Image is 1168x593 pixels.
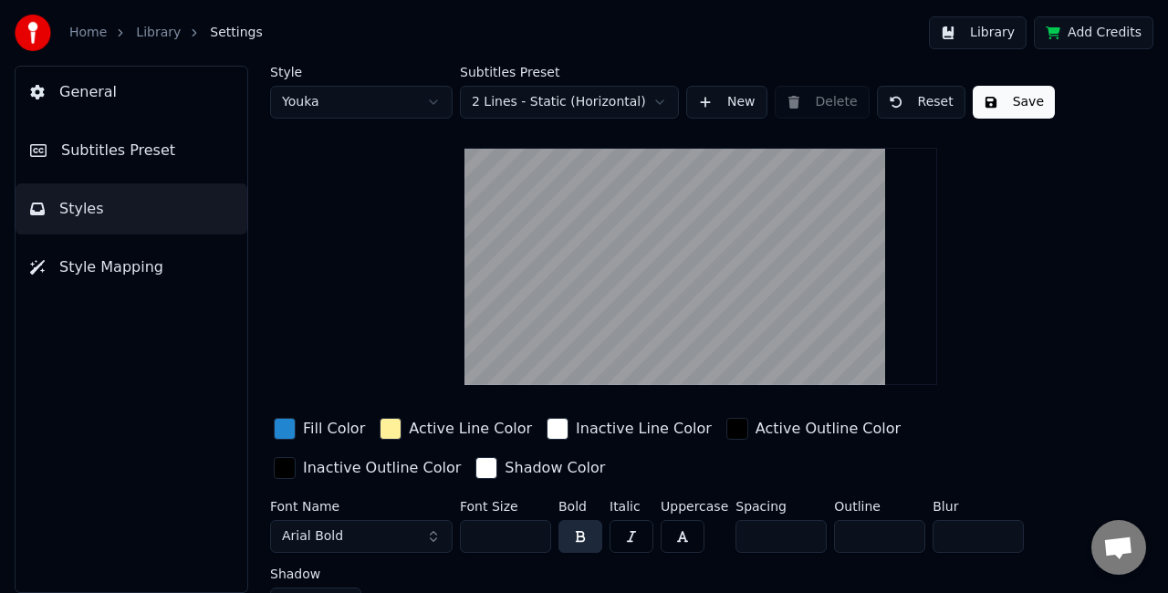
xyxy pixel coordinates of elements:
span: Styles [59,198,104,220]
button: Style Mapping [16,242,247,293]
label: Outline [834,500,925,513]
label: Bold [558,500,602,513]
div: Active Line Color [409,418,532,440]
button: Save [973,86,1055,119]
span: Style Mapping [59,256,163,278]
label: Shadow [270,567,361,580]
button: Shadow Color [472,453,609,483]
span: Settings [210,24,262,42]
label: Italic [610,500,653,513]
img: youka [15,15,51,51]
label: Font Size [460,500,551,513]
button: Reset [877,86,965,119]
label: Blur [933,500,1024,513]
button: Active Line Color [376,414,536,443]
div: Inactive Line Color [576,418,712,440]
label: Style [270,66,453,78]
label: Subtitles Preset [460,66,679,78]
div: Open chat [1091,520,1146,575]
label: Uppercase [661,500,728,513]
button: Library [929,16,1027,49]
div: Active Outline Color [756,418,901,440]
label: Font Name [270,500,453,513]
span: Subtitles Preset [61,140,175,161]
div: Shadow Color [505,457,605,479]
a: Library [136,24,181,42]
a: Home [69,24,107,42]
button: Styles [16,183,247,234]
div: Inactive Outline Color [303,457,461,479]
button: Fill Color [270,414,369,443]
label: Spacing [735,500,827,513]
nav: breadcrumb [69,24,263,42]
button: New [686,86,767,119]
button: Active Outline Color [723,414,904,443]
button: General [16,67,247,118]
button: Subtitles Preset [16,125,247,176]
div: Fill Color [303,418,365,440]
button: Inactive Outline Color [270,453,464,483]
button: Inactive Line Color [543,414,715,443]
span: General [59,81,117,103]
span: Arial Bold [282,527,343,546]
button: Add Credits [1034,16,1153,49]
